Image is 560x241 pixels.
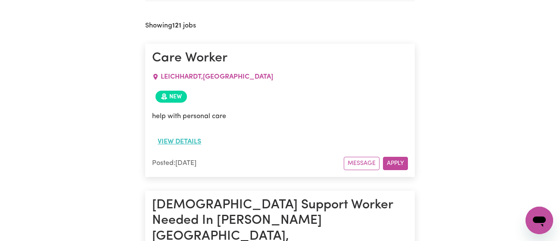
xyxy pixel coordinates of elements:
[526,207,553,234] iframe: Button to launch messaging window
[383,157,408,170] button: Apply for this job
[152,111,408,122] p: help with personal care
[161,73,273,80] span: LEICHHARDT , [GEOGRAPHIC_DATA]
[152,158,344,168] div: Posted: [DATE]
[156,91,187,103] span: Job posted within the last 30 days
[152,134,207,150] button: View details
[344,157,380,170] button: Message
[145,22,196,30] h2: Showing jobs
[152,51,408,66] h1: Care Worker
[172,22,181,29] b: 121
